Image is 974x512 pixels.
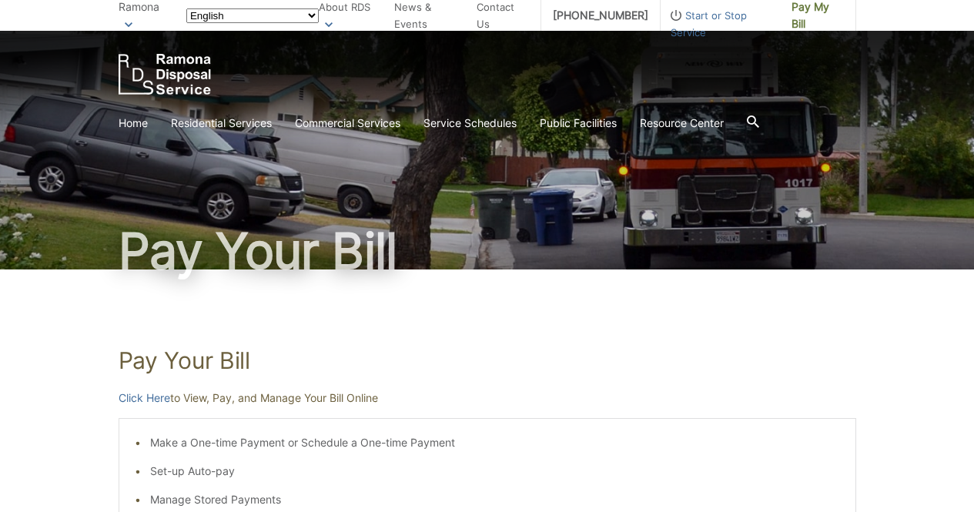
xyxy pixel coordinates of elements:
a: Resource Center [640,115,724,132]
h1: Pay Your Bill [119,346,856,374]
select: Select a language [186,8,319,23]
li: Make a One-time Payment or Schedule a One-time Payment [150,434,840,451]
a: Public Facilities [540,115,617,132]
p: to View, Pay, and Manage Your Bill Online [119,390,856,407]
li: Manage Stored Payments [150,491,840,508]
a: Residential Services [171,115,272,132]
a: EDCD logo. Return to the homepage. [119,54,211,95]
a: Click Here [119,390,170,407]
a: Commercial Services [295,115,400,132]
h1: Pay Your Bill [119,226,856,276]
a: Service Schedules [423,115,517,132]
li: Set-up Auto-pay [150,463,840,480]
a: Home [119,115,148,132]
